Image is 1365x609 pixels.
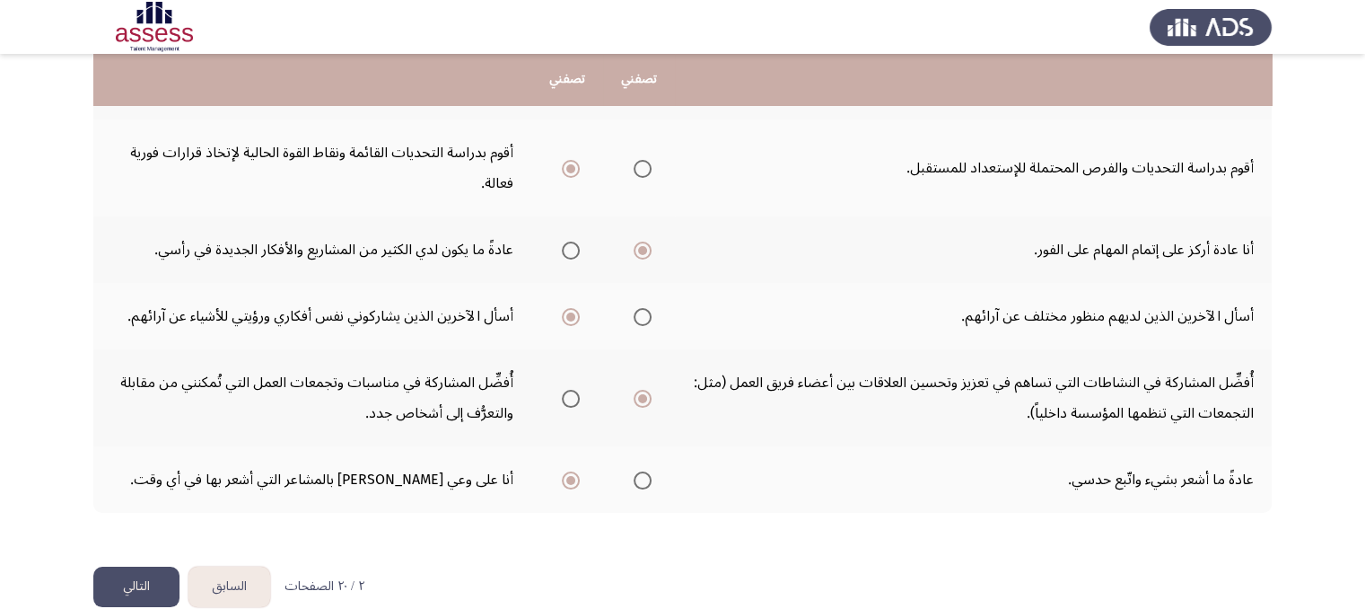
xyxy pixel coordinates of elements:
[675,446,1272,513] td: عادةً ما أشعر بشيء واتّبع حدسي.
[93,2,215,52] img: Assessment logo of Potentiality Assessment R2 (EN/AR)
[555,301,580,331] mat-radio-group: Select an option
[531,54,603,105] th: تصفني
[555,464,580,495] mat-radio-group: Select an option
[93,349,531,446] td: أُفضِّل المشاركة في مناسبات وتجمعات العمل التي تُمكنني من مقابلة والتعرُّف إلى أشخاص جدد.
[626,383,652,413] mat-radio-group: Select an option
[603,54,675,105] th: تصفني
[555,234,580,265] mat-radio-group: Select an option
[626,153,652,183] mat-radio-group: Select an option
[675,283,1272,349] td: أسأل الآخرين الذين لديهم منظور مختلف عن آرائهم.
[675,119,1272,216] td: أقوم بدراسة التحديات والفرص المحتملة للإستعداد للمستقبل.
[626,301,652,331] mat-radio-group: Select an option
[555,383,580,413] mat-radio-group: Select an option
[555,153,580,183] mat-radio-group: Select an option
[284,579,365,595] p: ٢ / ٢٠ الصفحات
[626,464,652,495] mat-radio-group: Select an option
[93,283,531,349] td: أسأل الآخرين الذين يشاركوني نفس أفكاري ورؤيتي للأشياء عن آرائهم.
[93,446,531,513] td: أنا على وعي [PERSON_NAME] بالمشاعر التي أشعر بها في أي وقت.
[93,216,531,283] td: عادةً ما يكون لدي الكثير من المشاريع والأفكار الجديدة في رأسي.
[675,216,1272,283] td: أنا عادة أركز على إتمام المهام على الفور.
[188,567,270,607] button: load previous page
[1150,2,1272,52] img: Assess Talent Management logo
[93,119,531,216] td: أقوم بدراسة التحديات القائمة ونقاط القوة الحالية لإتخاذ قرارات فورية فعالة.
[675,349,1272,446] td: أُفضِّل المشاركة في النشاطات التي تساهم في تعزيز وتحسين العلاقات بين أعضاء فريق العمل (مثل: التجم...
[626,234,652,265] mat-radio-group: Select an option
[93,567,179,607] button: load next page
